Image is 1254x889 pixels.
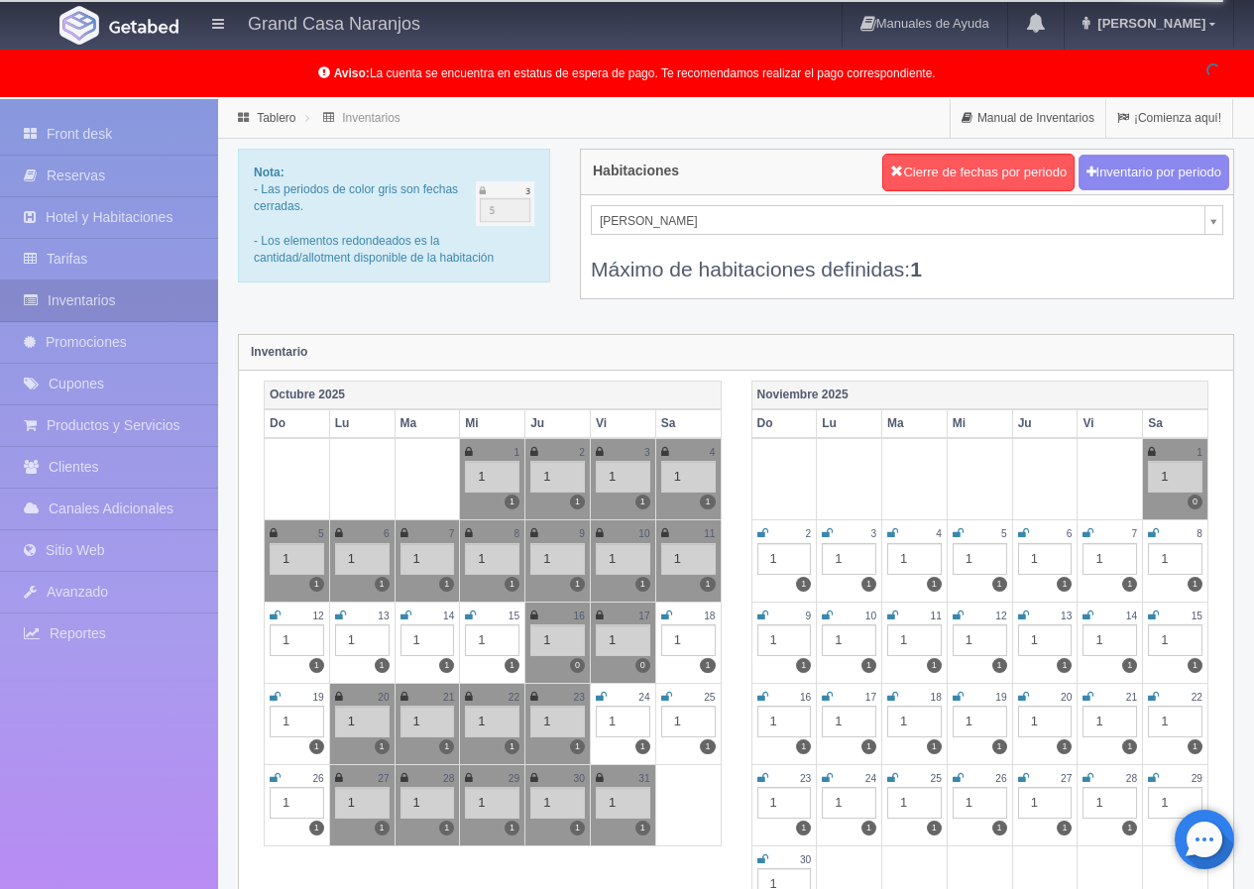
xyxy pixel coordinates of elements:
div: 1 [465,624,519,656]
div: 1 [822,706,876,737]
small: 15 [509,611,519,621]
label: 1 [635,577,650,592]
div: 1 [1018,706,1073,737]
small: 5 [318,528,324,539]
small: 21 [1126,692,1137,703]
th: Ju [525,409,591,438]
label: 1 [992,821,1007,835]
div: 1 [1083,624,1137,656]
small: 29 [509,773,519,784]
label: 1 [309,739,324,754]
b: Nota: [254,166,285,179]
div: 1 [953,706,1007,737]
small: 6 [1067,528,1073,539]
div: 1 [822,624,876,656]
label: 1 [796,577,811,592]
label: 1 [375,658,390,673]
label: 1 [635,495,650,509]
small: 1 [513,447,519,458]
small: 4 [710,447,716,458]
small: 9 [806,611,812,621]
th: Sa [655,409,721,438]
label: 1 [1188,739,1202,754]
div: 1 [661,461,716,493]
label: 1 [927,739,942,754]
small: 7 [449,528,455,539]
div: 1 [596,787,650,819]
img: Getabed [109,19,178,34]
b: 1 [910,258,922,280]
label: 1 [375,739,390,754]
button: Inventario por periodo [1079,155,1229,191]
label: 1 [570,577,585,592]
label: 1 [1122,739,1137,754]
th: Do [751,409,817,438]
small: 12 [995,611,1006,621]
div: 1 [335,787,390,819]
label: 1 [505,577,519,592]
div: 1 [400,787,455,819]
small: 25 [704,692,715,703]
small: 10 [638,528,649,539]
small: 28 [1126,773,1137,784]
small: 16 [800,692,811,703]
div: 1 [1148,787,1202,819]
small: 19 [995,692,1006,703]
label: 1 [927,658,942,673]
small: 26 [312,773,323,784]
small: 12 [312,611,323,621]
div: 1 [661,543,716,575]
th: Ma [882,409,948,438]
label: 1 [570,821,585,835]
div: 1 [1148,624,1202,656]
small: 22 [1192,692,1202,703]
div: 1 [887,624,942,656]
div: 1 [1018,787,1073,819]
label: 1 [1057,739,1072,754]
button: Cierre de fechas por periodo [882,154,1075,191]
label: 1 [796,658,811,673]
div: 1 [335,706,390,737]
b: Aviso: [334,66,370,80]
small: 13 [1061,611,1072,621]
small: 10 [865,611,876,621]
small: 28 [443,773,454,784]
a: ¡Comienza aquí! [1106,99,1232,138]
label: 1 [505,495,519,509]
small: 2 [579,447,585,458]
label: 1 [1057,821,1072,835]
label: 1 [700,739,715,754]
small: 11 [931,611,942,621]
div: 1 [400,543,455,575]
small: 2 [806,528,812,539]
div: 1 [661,706,716,737]
div: - Las periodos de color gris son fechas cerradas. - Los elementos redondeados es la cantidad/allo... [238,149,550,282]
small: 22 [509,692,519,703]
label: 1 [505,739,519,754]
small: 25 [931,773,942,784]
label: 1 [505,821,519,835]
div: 1 [596,461,650,493]
small: 29 [1192,773,1202,784]
small: 23 [800,773,811,784]
div: 1 [661,624,716,656]
img: cutoff.png [476,181,534,226]
div: 1 [270,706,324,737]
label: 1 [796,821,811,835]
div: 1 [1148,461,1202,493]
small: 24 [638,692,649,703]
label: 1 [439,658,454,673]
label: 0 [1188,495,1202,509]
div: 1 [757,787,812,819]
th: Ma [395,409,460,438]
small: 18 [704,611,715,621]
label: 0 [570,658,585,673]
img: Getabed [59,6,99,45]
div: 1 [1083,706,1137,737]
label: 1 [1057,577,1072,592]
label: 1 [375,821,390,835]
label: 1 [635,739,650,754]
a: [PERSON_NAME] [591,205,1223,235]
label: 1 [1188,658,1202,673]
label: 1 [505,658,519,673]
